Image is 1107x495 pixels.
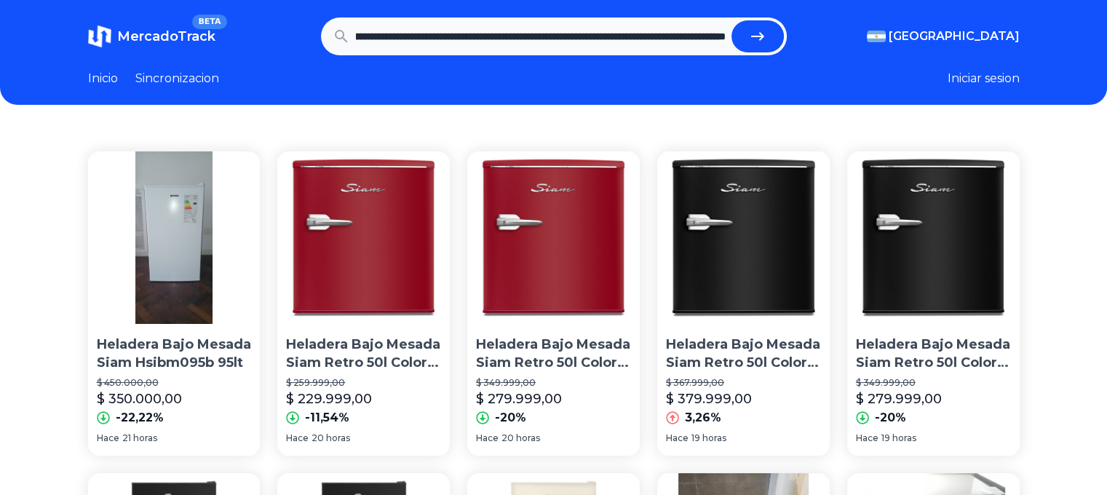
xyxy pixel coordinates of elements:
[856,389,942,409] p: $ 279.999,00
[657,151,830,456] a: Heladera Bajo Mesada Siam Retro 50l Color NegroHeladera Bajo Mesada Siam Retro 50l Color Negro$ 3...
[856,432,878,444] span: Hace
[501,432,540,444] span: 20 horas
[286,336,441,372] p: Heladera Bajo Mesada Siam Retro 50l Color Rojo
[867,31,886,42] img: Argentina
[117,28,215,44] span: MercadoTrack
[666,377,821,389] p: $ 367.999,00
[88,151,261,324] img: Heladera Bajo Mesada Siam Hsibm095b 95lt
[856,336,1011,372] p: Heladera Bajo Mesada Siam Retro 50l Color Negro
[685,409,721,427] p: 3,26%
[277,151,450,324] img: Heladera Bajo Mesada Siam Retro 50l Color Rojo
[476,432,499,444] span: Hace
[88,151,261,456] a: Heladera Bajo Mesada Siam Hsibm095b 95ltHeladera Bajo Mesada Siam Hsibm095b 95lt$ 450.000,00$ 350...
[875,409,906,427] p: -20%
[277,151,450,456] a: Heladera Bajo Mesada Siam Retro 50l Color RojoHeladera Bajo Mesada Siam Retro 50l Color Rojo$ 259...
[666,432,689,444] span: Hace
[286,377,441,389] p: $ 259.999,00
[97,377,252,389] p: $ 450.000,00
[476,336,631,372] p: Heladera Bajo Mesada Siam Retro 50l Color Rojo
[286,432,309,444] span: Hace
[881,432,916,444] span: 19 horas
[467,151,640,456] a: Heladera Bajo Mesada Siam Retro 50l Color RojoHeladera Bajo Mesada Siam Retro 50l Color Rojo$ 349...
[192,15,226,29] span: BETA
[116,409,164,427] p: -22,22%
[856,377,1011,389] p: $ 349.999,00
[88,25,111,48] img: MercadoTrack
[135,70,219,87] a: Sincronizacion
[691,432,726,444] span: 19 horas
[476,377,631,389] p: $ 349.999,00
[88,25,215,48] a: MercadoTrackBETA
[88,70,118,87] a: Inicio
[666,389,752,409] p: $ 379.999,00
[948,70,1020,87] button: Iniciar sesion
[97,432,119,444] span: Hace
[467,151,640,324] img: Heladera Bajo Mesada Siam Retro 50l Color Rojo
[657,151,830,324] img: Heladera Bajo Mesada Siam Retro 50l Color Negro
[476,389,562,409] p: $ 279.999,00
[305,409,349,427] p: -11,54%
[889,28,1020,45] span: [GEOGRAPHIC_DATA]
[97,389,182,409] p: $ 350.000,00
[847,151,1020,456] a: Heladera Bajo Mesada Siam Retro 50l Color NegroHeladera Bajo Mesada Siam Retro 50l Color Negro$ 3...
[495,409,526,427] p: -20%
[847,151,1020,324] img: Heladera Bajo Mesada Siam Retro 50l Color Negro
[666,336,821,372] p: Heladera Bajo Mesada Siam Retro 50l Color Negro
[867,28,1020,45] button: [GEOGRAPHIC_DATA]
[97,336,252,372] p: Heladera Bajo Mesada Siam Hsibm095b 95lt
[312,432,350,444] span: 20 horas
[122,432,157,444] span: 21 horas
[286,389,372,409] p: $ 229.999,00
